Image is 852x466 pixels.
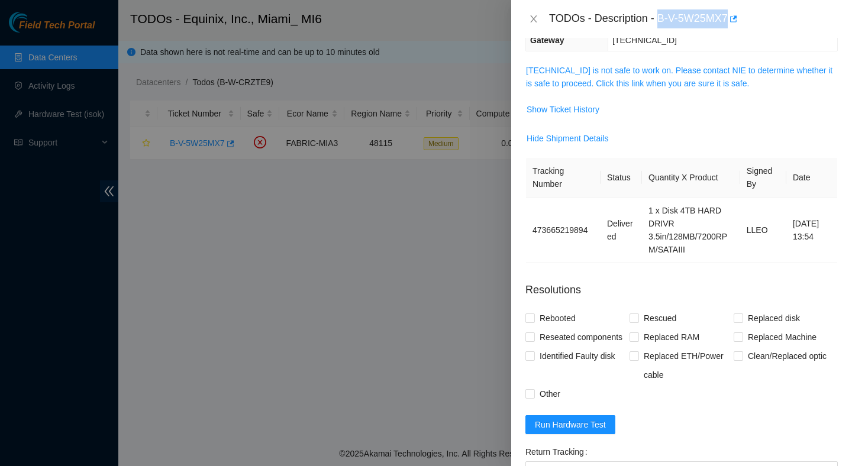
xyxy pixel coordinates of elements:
td: [DATE] 13:54 [786,198,837,263]
button: Run Hardware Test [525,415,615,434]
span: Clean/Replaced optic [743,347,831,365]
th: Signed By [740,158,786,198]
a: [TECHNICAL_ID] is not safe to work on. Please contact NIE to determine whether it is safe to proc... [526,66,832,88]
span: Replaced disk [743,309,805,328]
th: Status [601,158,642,198]
button: Hide Shipment Details [526,129,609,148]
span: [TECHNICAL_ID] [612,35,677,45]
td: 1 x Disk 4TB HARD DRIVR 3.5in/128MB/7200RPM/SATAIII [642,198,740,263]
span: Other [535,384,565,403]
td: Delivered [601,198,642,263]
th: Quantity X Product [642,158,740,198]
span: Reseated components [535,328,627,347]
button: Show Ticket History [526,100,600,119]
span: Replaced RAM [639,328,704,347]
span: Show Ticket History [527,103,599,116]
th: Tracking Number [526,158,601,198]
p: Resolutions [525,273,838,298]
div: TODOs - Description - B-V-5W25MX7 [549,9,838,28]
label: Return Tracking [525,442,592,461]
span: Replaced ETH/Power cable [639,347,734,384]
td: LLEO [740,198,786,263]
td: 473665219894 [526,198,601,263]
span: Identified Faulty disk [535,347,620,365]
span: Gateway [530,35,564,45]
span: Replaced Machine [743,328,821,347]
span: Rescued [639,309,681,328]
th: Date [786,158,837,198]
span: Rebooted [535,309,580,328]
button: Close [525,14,542,25]
span: close [529,14,538,24]
span: Run Hardware Test [535,418,606,431]
span: Hide Shipment Details [527,132,609,145]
